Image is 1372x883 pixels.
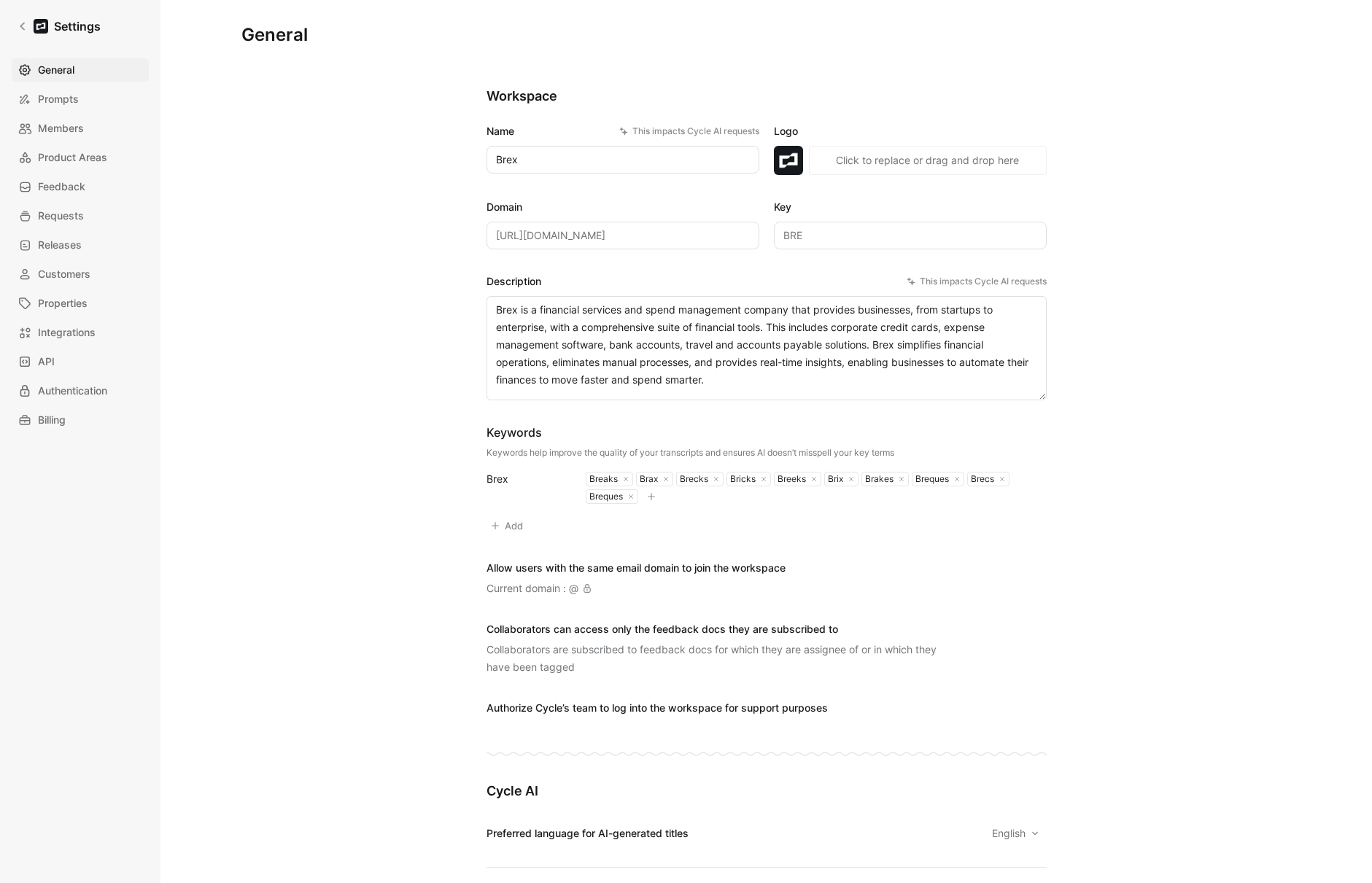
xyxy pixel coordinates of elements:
[38,265,90,283] span: Customers
[12,87,149,111] a: Prompts
[487,424,894,441] div: Keywords
[985,823,1047,844] button: English
[487,198,759,216] label: Domain
[487,447,894,459] div: Keywords help improve the quality of your transcripts and ensures AI doesn’t misspell your key terms
[38,149,107,166] span: Product Areas
[38,324,96,341] span: Integrations
[38,178,85,195] span: Feedback
[12,117,149,140] a: Members
[774,146,803,175] img: logo
[38,411,66,429] span: Billing
[38,61,74,79] span: General
[487,580,592,597] div: Current domain : @
[12,204,149,227] a: Requests
[619,124,759,139] div: This impacts Cycle AI requests
[54,17,101,35] h1: Settings
[487,621,953,638] div: Collaborators can access only the feedback docs they are subscribed to
[12,262,149,286] a: Customers
[12,321,149,344] a: Integrations
[38,353,55,370] span: API
[825,473,843,485] div: Brix
[487,699,828,717] div: Authorize Cycle’s team to log into the workspace for support purposes
[907,274,1047,289] div: This impacts Cycle AI requests
[38,90,79,108] span: Prompts
[809,146,1047,175] button: Click to replace or drag and drop here
[487,296,1047,400] textarea: Brex is a financial services and spend management company that provides businesses, from startups...
[968,473,994,485] div: Brecs
[38,207,84,225] span: Requests
[774,122,1047,140] label: Logo
[487,641,953,676] div: Collaborators are subscribed to feedback docs for which they are assignee of or in which they hav...
[774,198,1047,216] label: Key
[727,473,756,485] div: Bricks
[12,58,149,82] a: General
[637,473,658,485] div: Brax
[487,516,530,536] button: Add
[586,473,618,485] div: Breaks
[12,408,149,432] a: Billing
[677,473,708,485] div: Brecks
[487,782,1047,800] h2: Cycle AI
[38,120,84,137] span: Members
[992,825,1028,842] span: English
[487,825,689,842] div: Preferred language for AI-generated titles
[487,273,1047,290] label: Description
[38,295,88,312] span: Properties
[487,222,759,249] input: Some placeholder
[862,473,894,485] div: Brakes
[487,470,568,488] div: Brex
[487,122,759,140] label: Name
[12,175,149,198] a: Feedback
[12,350,149,373] a: API
[487,87,1047,105] h2: Workspace
[487,559,786,577] div: Allow users with the same email domain to join the workspace
[12,379,149,402] a: Authentication
[586,491,623,502] div: Breques
[12,292,149,315] a: Properties
[241,23,308,47] h1: General
[38,382,107,400] span: Authentication
[12,146,149,169] a: Product Areas
[12,233,149,257] a: Releases
[38,236,82,254] span: Releases
[912,473,949,485] div: Breques
[12,12,106,41] a: Settings
[775,473,806,485] div: Breeks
